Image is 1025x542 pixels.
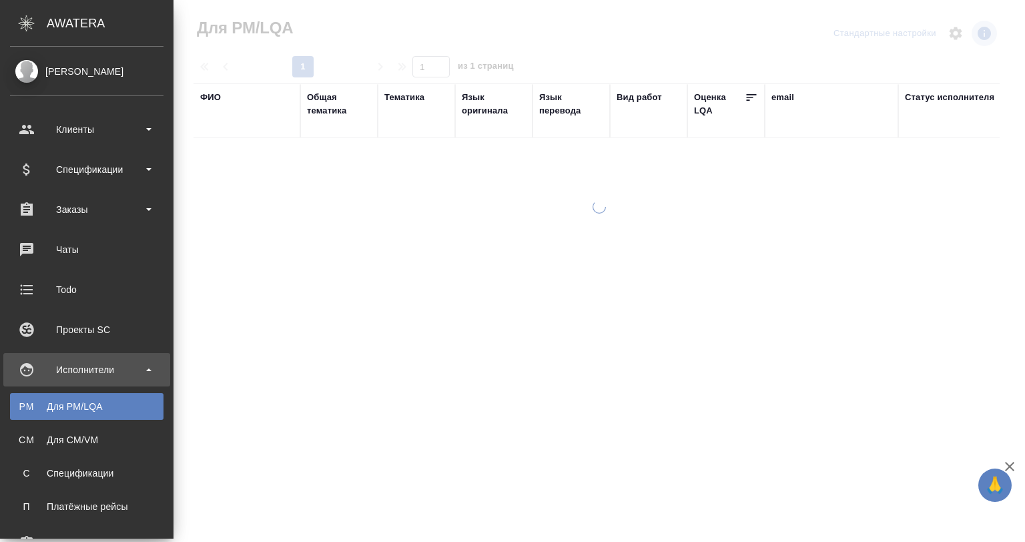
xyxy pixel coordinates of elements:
[10,360,163,380] div: Исполнители
[3,313,170,346] a: Проекты SC
[3,233,170,266] a: Чаты
[539,91,603,117] div: Язык перевода
[10,427,163,453] a: CMДля CM/VM
[3,273,170,306] a: Todo
[905,91,994,104] div: Статус исполнителя
[771,91,794,104] div: email
[978,469,1012,502] button: 🙏
[17,400,157,413] div: Для PM/LQA
[462,91,526,117] div: Язык оригинала
[10,393,163,420] a: PMДля PM/LQA
[17,500,157,513] div: Платёжные рейсы
[384,91,424,104] div: Тематика
[17,433,157,447] div: Для CM/VM
[10,493,163,520] a: ППлатёжные рейсы
[47,10,174,37] div: AWATERA
[10,240,163,260] div: Чаты
[10,320,163,340] div: Проекты SC
[10,160,163,180] div: Спецификации
[617,91,662,104] div: Вид работ
[10,460,163,487] a: ССпецификации
[10,64,163,79] div: [PERSON_NAME]
[10,200,163,220] div: Заказы
[200,91,221,104] div: ФИО
[17,467,157,480] div: Спецификации
[984,471,1006,499] span: 🙏
[307,91,371,117] div: Общая тематика
[10,280,163,300] div: Todo
[694,91,745,117] div: Оценка LQA
[10,119,163,140] div: Клиенты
